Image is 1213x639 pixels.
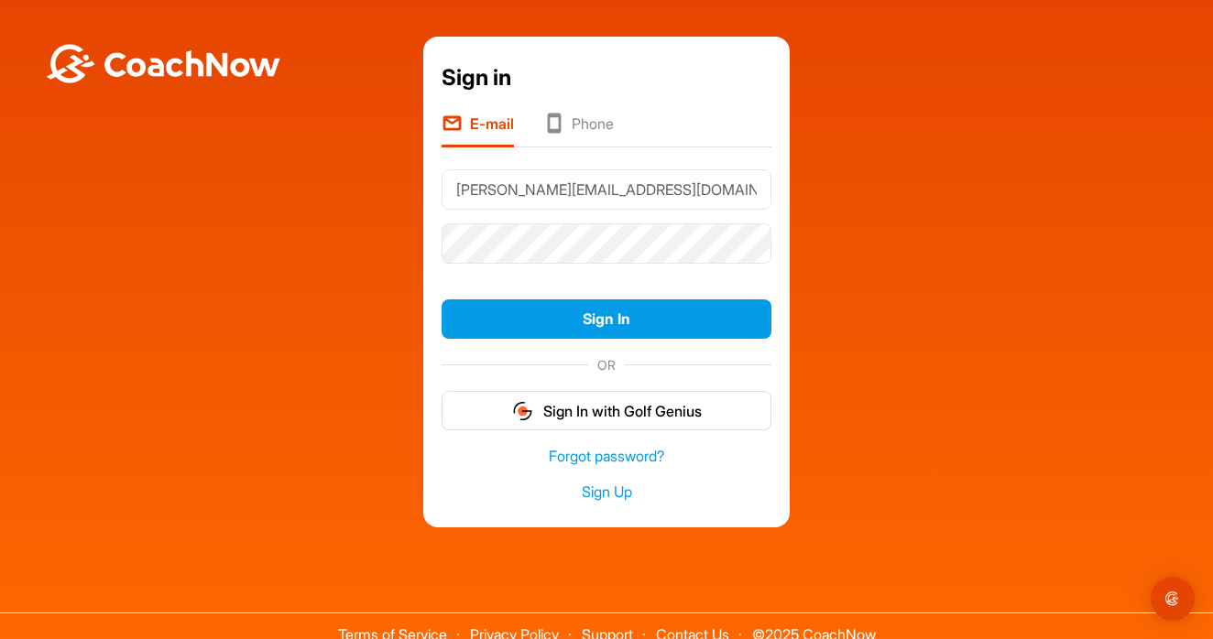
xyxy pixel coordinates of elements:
[44,44,282,83] img: BwLJSsUCoWCh5upNqxVrqldRgqLPVwmV24tXu5FoVAoFEpwwqQ3VIfuoInZCoVCoTD4vwADAC3ZFMkVEQFDAAAAAElFTkSuQmCC
[442,169,771,210] input: E-mail
[442,299,771,339] button: Sign In
[1151,577,1195,621] div: Open Intercom Messenger
[511,400,534,422] img: gg_logo
[442,61,771,94] div: Sign in
[442,391,771,430] button: Sign In with Golf Genius
[442,482,771,503] a: Sign Up
[543,113,614,147] li: Phone
[442,113,514,147] li: E-mail
[442,446,771,467] a: Forgot password?
[588,355,625,374] span: OR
